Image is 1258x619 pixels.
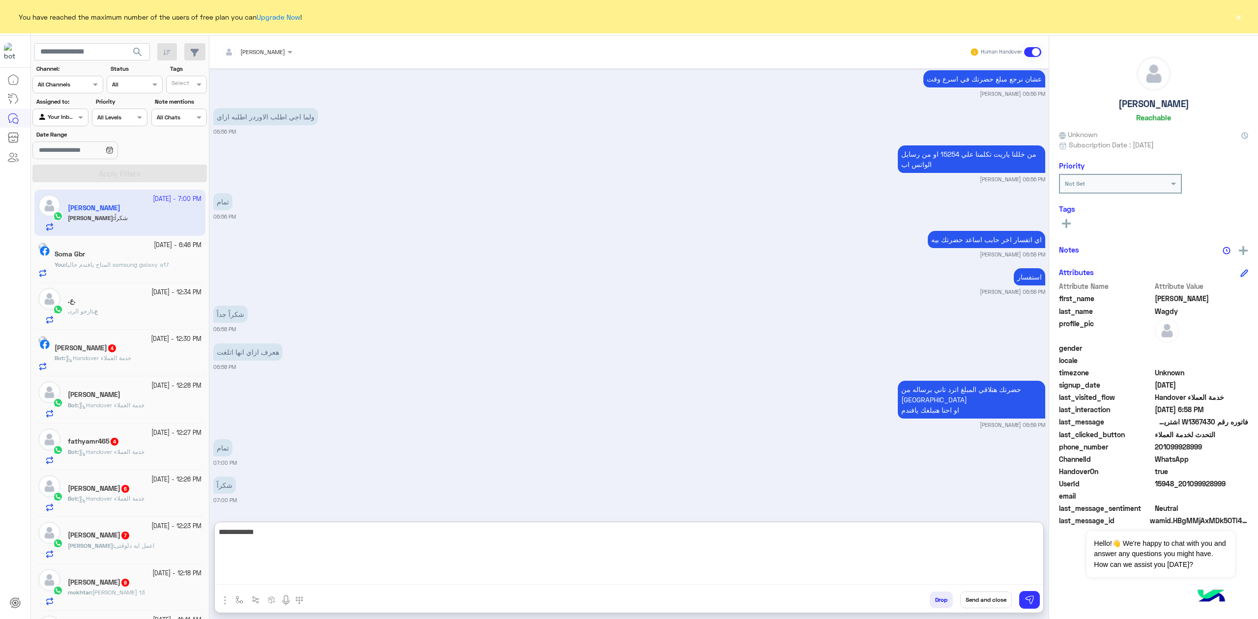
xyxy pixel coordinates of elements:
[53,586,63,595] img: WhatsApp
[68,448,77,455] span: Bot
[248,591,264,608] button: Trigger scenario
[66,261,169,268] span: المتاح يافندم حاليا samsung galaxy a17
[55,250,85,258] h5: Soma Gbr
[1155,491,1249,501] span: null
[53,538,63,548] img: WhatsApp
[32,165,207,182] button: Apply Filters
[36,64,102,73] label: Channel:
[79,448,144,455] span: Handover خدمة العملاء
[1137,57,1171,90] img: defaultAdmin.png
[38,522,60,544] img: defaultAdmin.png
[1059,204,1248,213] h6: Tags
[1155,293,1249,304] span: Mohamed
[68,578,130,587] h5: mokhtar hamed
[1059,466,1153,477] span: HandoverOn
[1155,503,1249,513] span: 0
[928,231,1045,248] p: 27/9/2025, 6:58 PM
[111,438,118,446] span: 4
[1233,12,1243,22] button: ×
[1059,491,1153,501] span: email
[151,335,201,344] small: [DATE] - 12:30 PM
[69,308,91,315] span: ارجو الرد
[213,128,236,136] small: 06:56 PM
[1155,343,1249,353] span: null
[68,391,120,399] h5: Abeer Mahmoud
[1059,129,1097,140] span: Unknown
[152,569,201,578] small: [DATE] - 12:18 PM
[68,401,79,409] b: :
[1059,355,1153,366] span: locale
[1155,404,1249,415] span: 2025-09-27T15:58:42.3711844Z
[68,484,130,493] h5: Sara
[1059,454,1153,464] span: ChannelId
[68,542,114,549] b: :
[121,579,129,587] span: 9
[981,48,1022,56] small: Human Handover
[151,381,201,391] small: [DATE] - 12:28 PM
[53,398,63,408] img: WhatsApp
[55,344,117,352] h5: Salah Bakhit
[1059,515,1148,526] span: last_message_id
[68,531,130,539] h5: Salah Ibrahim
[213,363,236,371] small: 06:58 PM
[213,459,237,467] small: 07:00 PM
[213,325,236,333] small: 06:58 PM
[38,381,60,403] img: defaultAdmin.png
[53,445,63,455] img: WhatsApp
[151,428,201,438] small: [DATE] - 12:27 PM
[65,354,131,362] span: Handover خدمة العملاء
[68,448,79,455] b: :
[213,439,232,456] p: 27/9/2025, 7:00 PM
[213,108,318,125] p: 27/9/2025, 6:56 PM
[231,591,248,608] button: select flow
[111,64,161,73] label: Status
[4,43,22,60] img: 1403182699927242
[898,381,1045,419] p: 27/9/2025, 6:59 PM
[1069,140,1154,150] span: Subscription Date : [DATE]
[264,591,280,608] button: create order
[1155,318,1179,343] img: defaultAdmin.png
[1155,355,1249,366] span: null
[151,522,201,531] small: [DATE] - 12:23 PM
[1059,293,1153,304] span: first_name
[1155,417,1249,427] span: فاتوره رقم W1367430 اشتريت موبايل s25 ultra عند طريق فاليو عرض 18 شهر تريبل زيرو ولاكن اطبق عليا ...
[213,343,283,361] p: 27/9/2025, 6:58 PM
[980,175,1045,183] small: [PERSON_NAME] 06:56 PM
[1059,478,1153,489] span: UserId
[1059,429,1153,440] span: last_clicked_button
[295,596,303,604] img: make a call
[1059,404,1153,415] span: last_interaction
[1223,247,1230,254] img: notes
[1118,98,1189,110] h5: [PERSON_NAME]
[121,485,129,493] span: 6
[960,591,1012,608] button: Send and close
[219,594,231,606] img: send attachment
[1155,306,1249,316] span: Wagdy
[213,306,248,323] p: 27/9/2025, 6:58 PM
[68,495,79,502] b: :
[155,97,205,106] label: Note mentions
[36,130,146,139] label: Date Range
[1155,392,1249,402] span: Handover خدمة العملاء
[170,64,206,73] label: Tags
[19,12,302,22] span: You have reached the maximum number of the users of free plan you can !
[1239,246,1248,255] img: add
[1155,429,1249,440] span: التحدث لخدمة العملاء
[980,421,1045,429] small: [PERSON_NAME] 06:59 PM
[114,542,154,549] span: اعمل ايه دلوقتى
[1194,580,1229,614] img: hulul-logo.png
[96,97,146,106] label: Priority
[1155,367,1249,378] span: Unknown
[213,496,237,504] small: 07:00 PM
[235,596,243,604] img: select flow
[1155,442,1249,452] span: 201099928999
[154,241,201,250] small: [DATE] - 6:46 PM
[38,243,47,252] img: picture
[68,401,77,409] span: Bot
[38,475,60,497] img: defaultAdmin.png
[1059,392,1153,402] span: last_visited_flow
[170,79,189,90] div: Select
[38,336,47,345] img: picture
[252,596,259,604] img: Trigger scenario
[1059,268,1094,277] h6: Attributes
